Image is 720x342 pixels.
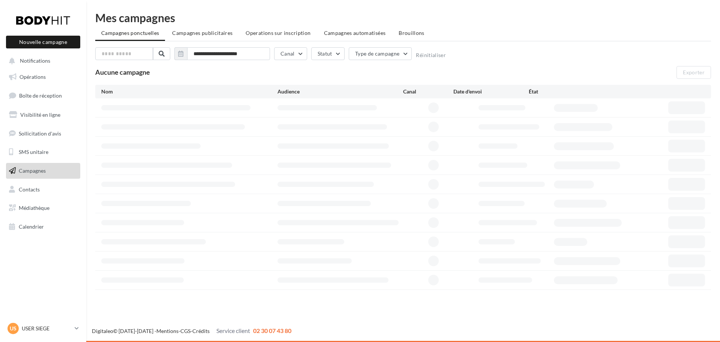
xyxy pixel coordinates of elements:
span: US [10,325,16,332]
span: Notifications [20,58,50,64]
span: Calendrier [19,223,44,230]
a: Calendrier [4,219,82,235]
button: Réinitialiser [416,52,446,58]
span: 02 30 07 43 80 [253,327,291,334]
span: Opérations [19,74,46,80]
span: Sollicitation d'avis [19,130,61,136]
a: Visibilité en ligne [4,107,82,123]
a: Contacts [4,182,82,197]
a: Mentions [156,328,178,334]
div: Mes campagnes [95,12,711,23]
a: Crédits [192,328,210,334]
a: Sollicitation d'avis [4,126,82,142]
div: Nom [101,88,277,95]
div: État [529,88,604,95]
span: © [DATE]-[DATE] - - - [92,328,291,334]
a: CGS [180,328,190,334]
span: Boîte de réception [19,92,62,99]
a: Campagnes [4,163,82,179]
div: Audience [277,88,403,95]
button: Nouvelle campagne [6,36,80,48]
span: Campagnes automatisées [324,30,386,36]
span: Brouillons [399,30,424,36]
span: Aucune campagne [95,68,150,76]
button: Canal [274,47,307,60]
span: Contacts [19,186,40,193]
span: Operations sur inscription [246,30,310,36]
a: Digitaleo [92,328,113,334]
a: Opérations [4,69,82,85]
button: Type de campagne [349,47,412,60]
a: Médiathèque [4,200,82,216]
button: Statut [311,47,345,60]
button: Exporter [676,66,711,79]
div: Date d'envoi [453,88,529,95]
span: Visibilité en ligne [20,111,60,118]
div: Canal [403,88,453,95]
a: Boîte de réception [4,87,82,104]
span: Campagnes [19,167,46,174]
span: Campagnes publicitaires [172,30,232,36]
span: Service client [216,327,250,334]
a: US USER SIEGE [6,321,80,336]
span: SMS unitaire [19,149,48,155]
a: SMS unitaire [4,144,82,160]
span: Médiathèque [19,205,49,211]
p: USER SIEGE [22,325,72,332]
